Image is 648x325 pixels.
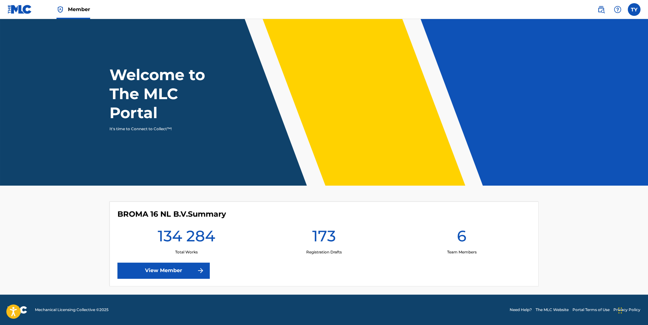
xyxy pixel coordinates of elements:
[306,249,342,255] p: Registration Drafts
[312,226,336,249] h1: 173
[447,249,476,255] p: Team Members
[109,65,228,122] h1: Welcome to The MLC Portal
[175,249,197,255] p: Total Works
[8,5,32,14] img: MLC Logo
[457,226,466,249] h1: 6
[595,3,607,16] a: Public Search
[616,295,648,325] iframe: Chat Widget
[536,307,569,313] a: The MLC Website
[197,267,204,274] img: f7272a7cc735f4ea7f67.svg
[157,226,215,249] h1: 134 284
[117,209,226,219] h4: BROMA 16 NL B.V.
[613,307,640,313] a: Privacy Policy
[68,6,90,13] span: Member
[8,306,27,314] img: logo
[117,263,209,278] a: View Member
[614,6,621,13] img: help
[109,126,220,132] p: It's time to Connect to Collect™!
[618,301,622,320] div: Перетащить
[597,6,605,13] img: search
[510,307,532,313] a: Need Help?
[628,3,640,16] div: User Menu
[611,3,624,16] div: Help
[56,6,64,13] img: Top Rightsholder
[572,307,610,313] a: Portal Terms of Use
[616,295,648,325] div: Виджет чата
[35,307,109,313] span: Mechanical Licensing Collective © 2025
